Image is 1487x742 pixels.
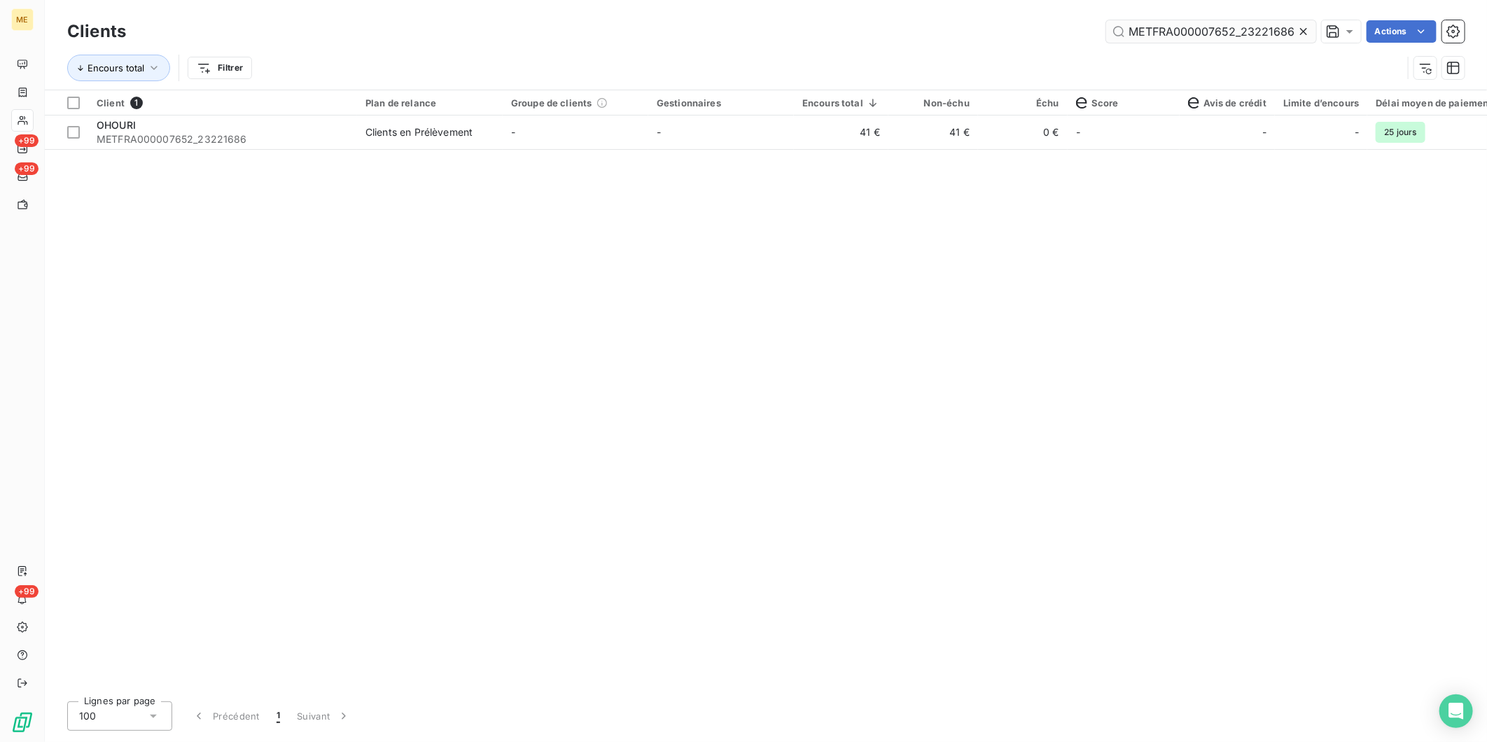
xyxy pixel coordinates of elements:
span: - [1355,125,1359,139]
span: 1 [277,709,280,723]
img: Logo LeanPay [11,711,34,734]
a: +99 [11,137,33,160]
button: Suivant [288,701,359,731]
div: ME [11,8,34,31]
td: - [1180,115,1275,149]
div: Clients en Prélèvement [365,125,473,139]
div: Open Intercom Messenger [1439,694,1473,728]
span: OHOURI [97,119,136,131]
span: Groupe de clients [511,97,592,108]
a: +99 [11,165,33,188]
button: Filtrer [188,57,252,79]
span: +99 [15,162,39,175]
button: Précédent [183,701,268,731]
span: Client [97,97,125,108]
td: 41 € [794,115,888,149]
input: Rechercher [1106,20,1316,43]
div: Plan de relance [365,97,494,108]
td: - [1068,115,1180,149]
td: 41 € [888,115,978,149]
div: Échu [986,97,1059,108]
button: 1 [268,701,288,731]
button: Actions [1367,20,1437,43]
span: - [511,126,515,138]
span: Avis de crédit [1188,97,1266,108]
td: 0 € [978,115,1068,149]
span: Score [1076,97,1119,108]
span: 25 jours [1376,122,1425,143]
span: 100 [79,709,96,723]
div: Limite d’encours [1283,97,1359,108]
span: METFRA000007652_23221686 [97,132,349,146]
h3: Clients [67,19,126,44]
button: Encours total [67,55,170,81]
span: +99 [15,585,39,598]
span: Encours total [88,62,144,73]
div: Gestionnaires [657,97,786,108]
span: - [657,126,661,138]
span: 1 [130,97,143,109]
div: Encours total [802,97,880,108]
span: +99 [15,134,39,147]
div: Non-échu [897,97,970,108]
